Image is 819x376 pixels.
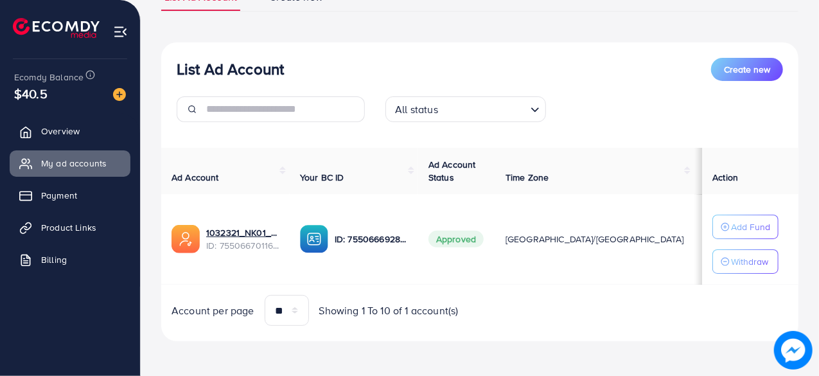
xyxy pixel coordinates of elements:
span: Action [712,171,738,184]
p: Withdraw [731,254,768,269]
span: Payment [41,189,77,202]
input: Search for option [442,98,525,119]
span: Account per page [172,303,254,318]
p: Add Fund [731,219,770,235]
button: Create new [711,58,783,81]
span: Ecomdy Balance [14,71,84,84]
div: Search for option [385,96,546,122]
h3: List Ad Account [177,60,284,78]
button: Add Fund [712,215,779,239]
img: logo [13,18,100,38]
a: My ad accounts [10,150,130,176]
span: Your BC ID [300,171,344,184]
span: Showing 1 To 10 of 1 account(s) [319,303,459,318]
img: ic-ads-acc.e4c84228.svg [172,225,200,253]
a: Product Links [10,215,130,240]
img: image [113,88,126,101]
img: ic-ba-acc.ded83a64.svg [300,225,328,253]
span: Create new [724,63,770,76]
a: Billing [10,247,130,273]
span: Time Zone [506,171,549,184]
button: Withdraw [712,249,779,274]
img: menu [113,24,128,39]
div: <span class='underline'>1032321_NK01_1758026699389</span></br>7550667011676995585 [206,226,279,253]
a: 1032321_NK01_1758026699389 [206,226,279,239]
img: image [774,331,813,370]
a: Payment [10,183,130,208]
span: All status [392,100,441,119]
p: ID: 7550666928876257281 [335,231,408,247]
span: ID: 7550667011676995585 [206,239,279,252]
span: $40.5 [14,84,48,103]
span: Ad Account Status [428,158,476,184]
span: Product Links [41,221,96,234]
span: Overview [41,125,80,138]
span: Approved [428,231,484,247]
a: Overview [10,118,130,144]
span: My ad accounts [41,157,107,170]
span: Ad Account [172,171,219,184]
span: [GEOGRAPHIC_DATA]/[GEOGRAPHIC_DATA] [506,233,684,246]
span: Billing [41,253,67,266]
